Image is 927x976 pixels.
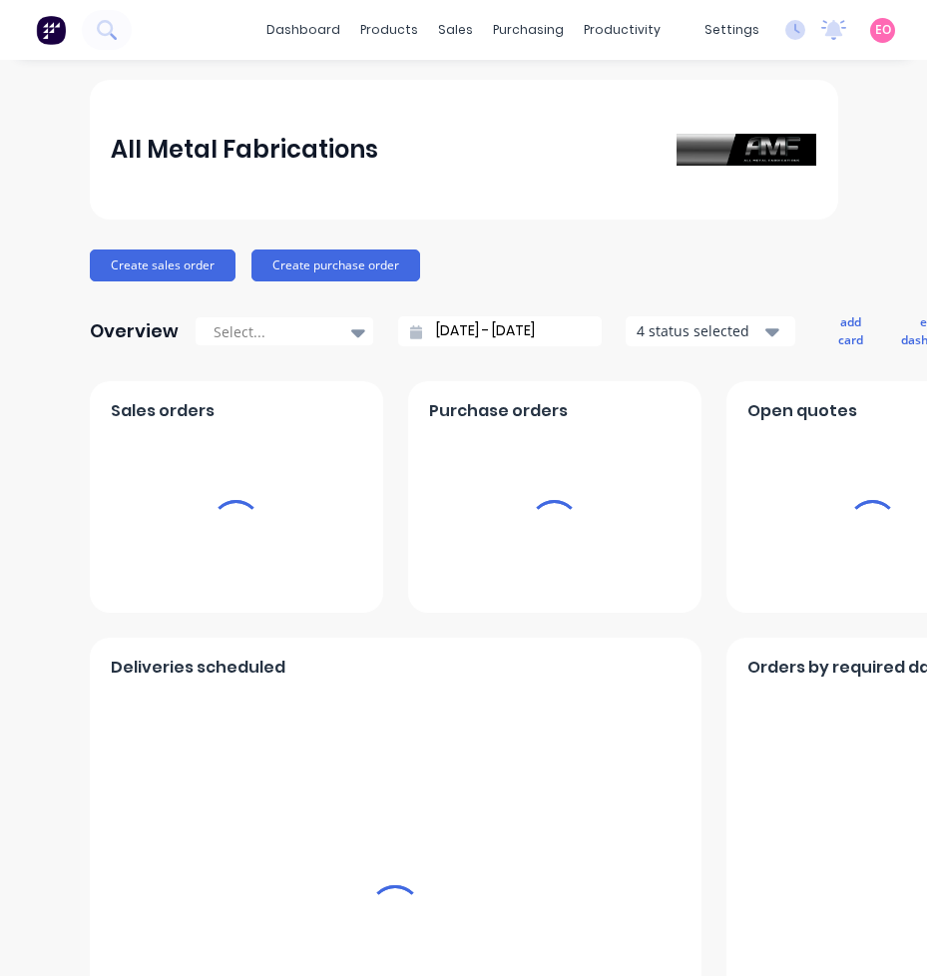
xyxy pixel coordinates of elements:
button: Create sales order [90,249,235,281]
div: productivity [574,15,671,45]
span: Deliveries scheduled [111,656,285,680]
div: products [350,15,428,45]
button: add card [825,309,876,353]
img: All Metal Fabrications [677,134,816,166]
span: Open quotes [747,399,857,423]
button: Create purchase order [251,249,420,281]
div: sales [428,15,483,45]
div: Overview [90,311,179,351]
span: EO [875,21,891,39]
img: Factory [36,15,66,45]
div: All Metal Fabrications [111,130,378,170]
div: settings [695,15,769,45]
div: 4 status selected [637,320,762,341]
span: Purchase orders [429,399,568,423]
div: purchasing [483,15,574,45]
button: 4 status selected [626,316,795,346]
a: dashboard [256,15,350,45]
span: Sales orders [111,399,215,423]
